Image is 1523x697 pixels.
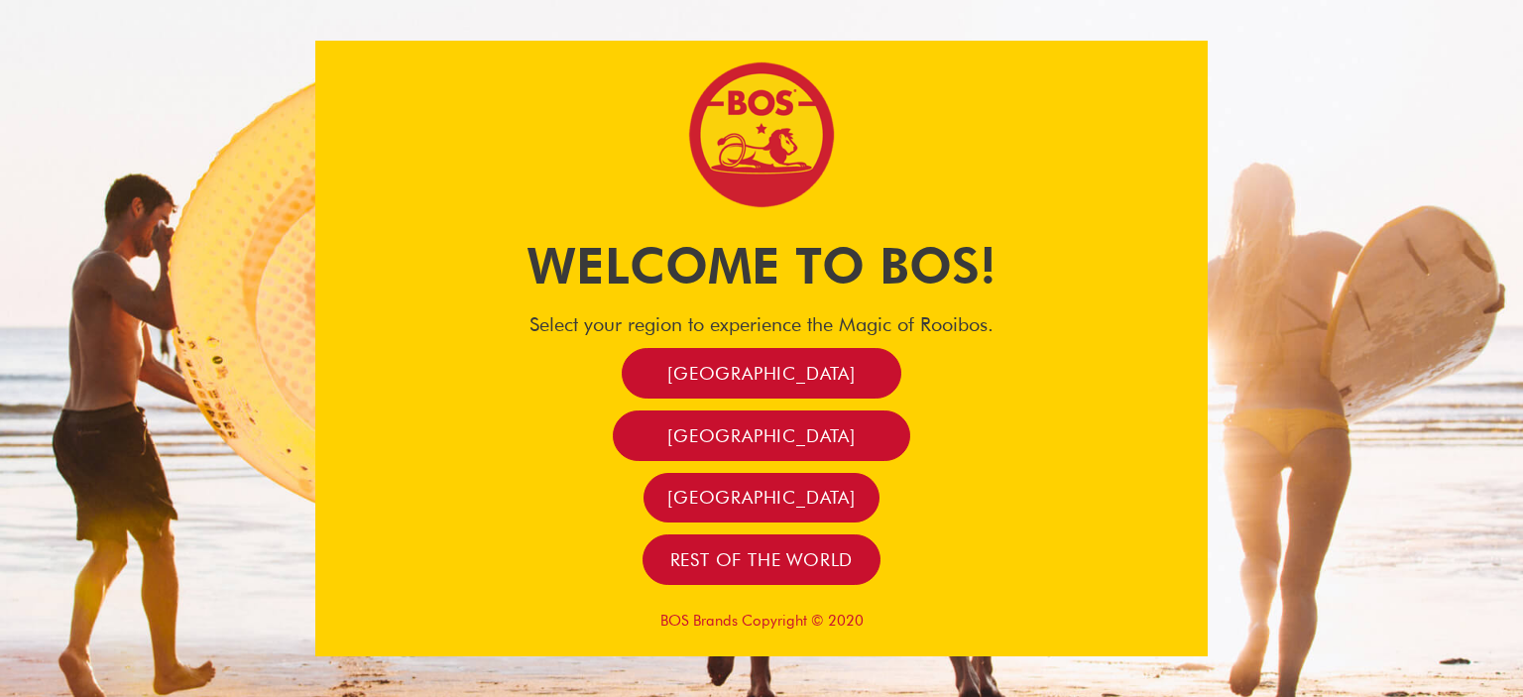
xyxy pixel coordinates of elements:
a: [GEOGRAPHIC_DATA] [622,348,901,399]
a: [GEOGRAPHIC_DATA] [613,410,910,461]
h4: Select your region to experience the Magic of Rooibos. [315,312,1208,336]
span: [GEOGRAPHIC_DATA] [667,362,856,385]
a: Rest of the world [643,534,881,585]
a: [GEOGRAPHIC_DATA] [644,473,879,523]
span: [GEOGRAPHIC_DATA] [667,486,856,509]
span: Rest of the world [670,548,854,571]
img: Bos Brands [687,60,836,209]
h1: Welcome to BOS! [315,231,1208,300]
p: BOS Brands Copyright © 2020 [315,612,1208,630]
span: [GEOGRAPHIC_DATA] [667,424,856,447]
